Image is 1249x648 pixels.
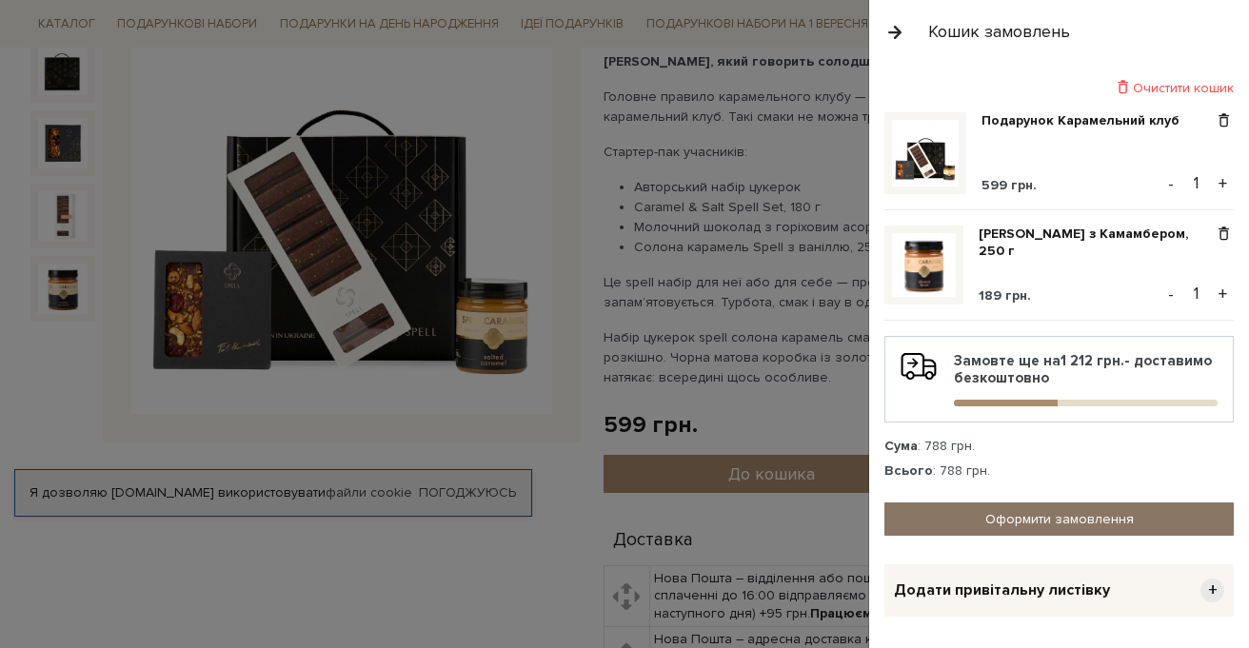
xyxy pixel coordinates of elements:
a: Подарунок Карамельний клуб [981,112,1194,129]
img: Подарунок Карамельний клуб [892,120,959,187]
div: : 788 грн. [884,462,1234,480]
div: Кошик замовлень [928,21,1070,43]
div: Очистити кошик [884,79,1234,97]
a: Оформити замовлення [884,502,1234,536]
span: + [1200,579,1224,602]
button: - [1161,169,1180,198]
div: : 788 грн. [884,438,1234,455]
button: - [1161,280,1180,308]
strong: Всього [884,462,933,479]
span: 189 грн. [979,287,1031,304]
div: Замовте ще на - доставимо безкоштовно [901,352,1218,406]
span: Додати привітальну листівку [894,580,1110,600]
b: 1 212 грн. [1061,352,1124,369]
button: + [1212,169,1234,198]
strong: Сума [884,438,918,454]
button: + [1212,280,1234,308]
a: [PERSON_NAME] з Камамбером, 250 г [979,226,1214,260]
span: 599 грн. [981,177,1037,193]
img: Карамель з Камамбером, 250 г [892,233,956,297]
